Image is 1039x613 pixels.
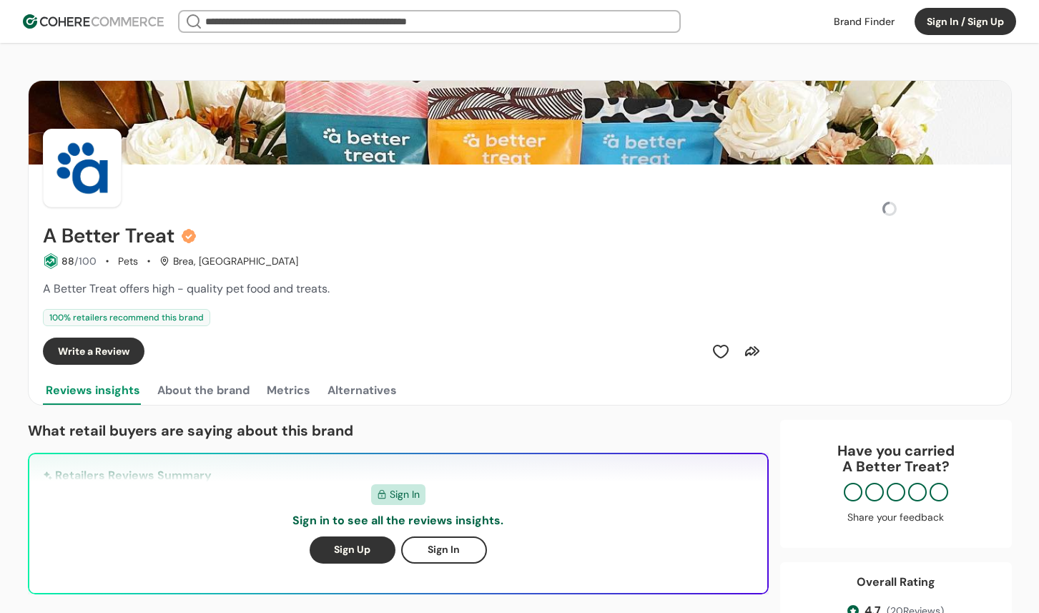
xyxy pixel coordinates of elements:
button: Reviews insights [43,376,143,405]
div: 100 % retailers recommend this brand [43,309,210,326]
p: A Better Treat ? [794,458,998,474]
button: About the brand [154,376,252,405]
h2: A Better Treat [43,225,174,247]
img: Cohere Logo [23,14,164,29]
span: A Better Treat offers high - quality pet food and treats. [43,281,330,296]
div: Overall Rating [857,574,935,591]
img: Brand Photo [43,129,122,207]
button: Sign In / Sign Up [915,8,1016,35]
img: Brand cover image [29,81,1011,165]
div: Have you carried [794,443,998,474]
span: Sign In [390,487,420,502]
div: Brea, [GEOGRAPHIC_DATA] [159,254,298,269]
p: Sign in to see all the reviews insights. [292,512,503,529]
span: /100 [74,255,97,268]
button: Write a Review [43,338,144,365]
div: Pets [118,254,138,269]
button: Alternatives [325,376,400,405]
span: 88 [61,255,74,268]
div: Share your feedback [794,510,998,525]
button: Sign In [401,536,487,564]
p: What retail buyers are saying about this brand [28,420,769,441]
button: Metrics [264,376,313,405]
button: Sign Up [310,536,395,564]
